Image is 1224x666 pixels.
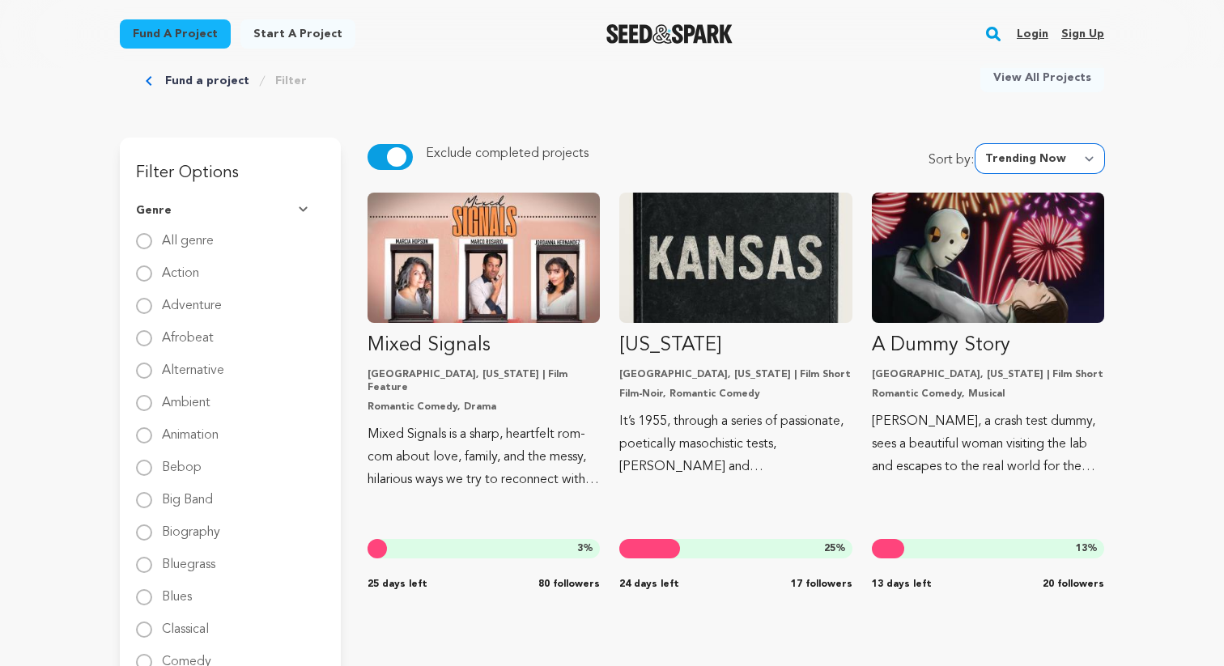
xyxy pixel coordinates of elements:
label: Afrobeat [162,319,214,345]
span: 25 days left [368,578,427,591]
span: Sort by: [929,151,976,173]
span: Exclude completed projects [426,147,589,160]
img: Seed&Spark Arrow Down Icon [299,206,312,214]
span: 24 days left [619,578,679,591]
a: Fund Kansas [619,193,852,478]
label: Ambient [162,384,210,409]
label: Animation [162,416,219,442]
label: Big Band [162,481,213,507]
label: Bluegrass [162,545,215,571]
p: [PERSON_NAME], a crash test dummy, sees a beautiful woman visiting the lab and escapes to the rea... [872,410,1104,478]
span: 80 followers [538,578,600,591]
span: 3 [577,544,583,554]
a: Fund A Dummy Story [872,193,1104,478]
a: Fund a project [165,73,249,89]
p: [GEOGRAPHIC_DATA], [US_STATE] | Film Feature [368,368,600,394]
p: Mixed Signals [368,333,600,358]
span: % [824,542,846,555]
span: 13 [1076,544,1087,554]
label: Adventure [162,286,222,312]
label: Action [162,254,199,280]
a: Fund Mixed Signals [368,193,600,491]
a: View All Projects [980,63,1104,92]
label: Classical [162,610,209,636]
a: Login [1017,21,1048,47]
p: A Dummy Story [872,333,1104,358]
p: [GEOGRAPHIC_DATA], [US_STATE] | Film Short [619,368,852,381]
label: Alternative [162,351,224,377]
span: % [1076,542,1098,555]
label: Bebop [162,448,202,474]
p: Romantic Comedy, Drama [368,401,600,414]
a: Start a project [240,19,355,49]
div: Breadcrumb [146,63,307,99]
label: All genre [162,222,214,248]
p: [US_STATE] [619,333,852,358]
label: Blues [162,578,192,604]
a: Seed&Spark Homepage [606,24,733,44]
span: 17 followers [791,578,852,591]
h3: Filter Options [120,138,341,189]
label: Biography [162,513,220,539]
span: Genre [136,202,172,218]
p: Mixed Signals is a sharp, heartfelt rom-com about love, family, and the messy, hilarious ways we ... [368,423,600,491]
span: 25 [824,544,835,554]
span: % [577,542,593,555]
span: 20 followers [1043,578,1104,591]
p: Romantic Comedy, Musical [872,388,1104,401]
a: Fund a project [120,19,231,49]
img: Seed&Spark Logo Dark Mode [606,24,733,44]
a: Filter [275,73,307,89]
span: 13 days left [872,578,932,591]
p: It’s 1955, through a series of passionate, poetically masochistic tests, [PERSON_NAME] and [PERSO... [619,410,852,478]
p: Film-Noir, Romantic Comedy [619,388,852,401]
button: Genre [136,189,325,231]
p: [GEOGRAPHIC_DATA], [US_STATE] | Film Short [872,368,1104,381]
a: Sign up [1061,21,1104,47]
